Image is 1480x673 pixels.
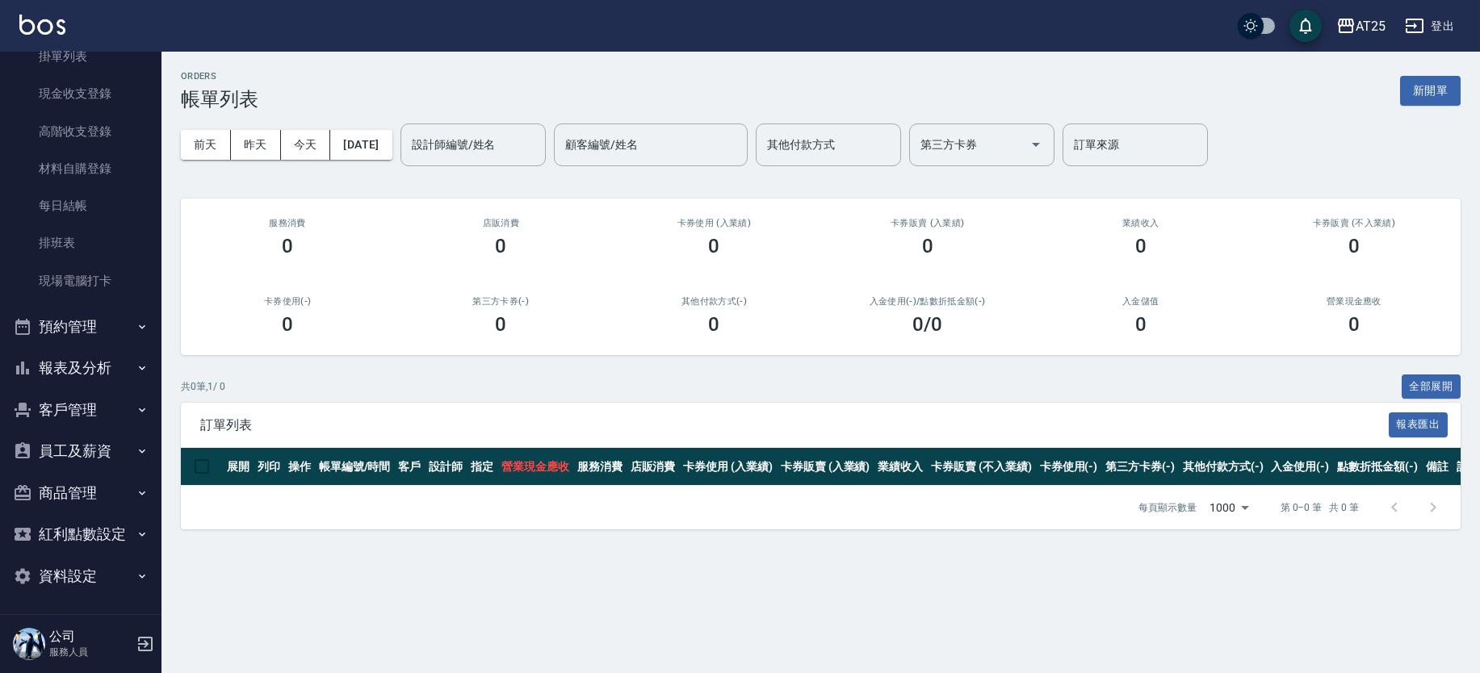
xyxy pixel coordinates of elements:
[1054,218,1228,228] h2: 業績收入
[874,448,927,486] th: 業績收入
[49,629,132,645] h5: 公司
[254,448,284,486] th: 列印
[282,313,293,336] h3: 0
[6,347,155,389] button: 報表及分析
[1348,313,1360,336] h3: 0
[6,75,155,112] a: 現金收支登錄
[840,218,1014,228] h2: 卡券販賣 (入業績)
[777,448,874,486] th: 卡券販賣 (入業績)
[6,306,155,348] button: 預約管理
[1179,448,1268,486] th: 其他付款方式(-)
[1330,10,1392,43] button: AT25
[6,472,155,514] button: 商品管理
[200,417,1389,433] span: 訂單列表
[1389,412,1449,437] button: 報表匯出
[1281,500,1359,515] p: 第 0–0 筆 共 0 筆
[181,130,231,160] button: 前天
[708,235,719,257] h3: 0
[840,296,1014,307] h2: 入金使用(-) /點數折抵金額(-)
[1400,76,1461,106] button: 新開單
[627,296,801,307] h2: 其他付款方式(-)
[181,71,258,82] h2: ORDERS
[1036,448,1102,486] th: 卡券使用(-)
[1267,296,1441,307] h2: 營業現金應收
[1135,235,1147,257] h3: 0
[1023,132,1049,157] button: Open
[13,628,45,660] img: Person
[1398,11,1461,41] button: 登出
[6,513,155,555] button: 紅利點數設定
[627,448,680,486] th: 店販消費
[425,448,467,486] th: 設計師
[1389,416,1449,432] a: 報表匯出
[49,645,132,659] p: 服務人員
[6,262,155,299] a: 現場電腦打卡
[708,313,719,336] h3: 0
[394,448,425,486] th: 客戶
[6,150,155,187] a: 材料自購登錄
[6,224,155,261] a: 排班表
[495,313,506,336] h3: 0
[6,430,155,472] button: 員工及薪資
[927,448,1035,486] th: 卡券販賣 (不入業績)
[281,130,331,160] button: 今天
[912,313,942,336] h3: 0 /0
[315,448,395,486] th: 帳單編號/時間
[1135,313,1147,336] h3: 0
[413,296,588,307] h2: 第三方卡券(-)
[1348,235,1360,257] h3: 0
[200,296,375,307] h2: 卡券使用(-)
[6,187,155,224] a: 每日結帳
[922,235,933,257] h3: 0
[1138,500,1197,515] p: 每頁顯示數量
[6,555,155,597] button: 資料設定
[1267,218,1441,228] h2: 卡券販賣 (不入業績)
[1422,448,1453,486] th: 備註
[1402,374,1461,399] button: 全部展開
[200,218,375,228] h3: 服務消費
[495,235,506,257] h3: 0
[181,379,225,394] p: 共 0 筆, 1 / 0
[1101,448,1179,486] th: 第三方卡券(-)
[181,88,258,111] h3: 帳單列表
[679,448,777,486] th: 卡券使用 (入業績)
[1203,486,1255,529] div: 1000
[1356,16,1386,36] div: AT25
[19,15,65,35] img: Logo
[6,38,155,75] a: 掛單列表
[284,448,315,486] th: 操作
[573,448,627,486] th: 服務消費
[467,448,497,486] th: 指定
[1289,10,1322,42] button: save
[1333,448,1422,486] th: 點數折抵金額(-)
[330,130,392,160] button: [DATE]
[1054,296,1228,307] h2: 入金儲值
[497,448,573,486] th: 營業現金應收
[1268,448,1334,486] th: 入金使用(-)
[627,218,801,228] h2: 卡券使用 (入業績)
[6,113,155,150] a: 高階收支登錄
[1400,82,1461,98] a: 新開單
[6,389,155,431] button: 客戶管理
[282,235,293,257] h3: 0
[223,448,254,486] th: 展開
[231,130,281,160] button: 昨天
[413,218,588,228] h2: 店販消費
